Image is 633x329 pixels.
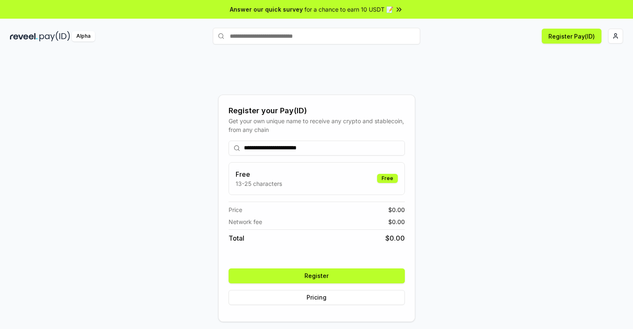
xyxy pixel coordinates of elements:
[388,217,405,226] span: $ 0.00
[385,233,405,243] span: $ 0.00
[72,31,95,41] div: Alpha
[304,5,393,14] span: for a chance to earn 10 USDT 📝
[39,31,70,41] img: pay_id
[229,268,405,283] button: Register
[229,205,242,214] span: Price
[236,179,282,188] p: 13-25 characters
[230,5,303,14] span: Answer our quick survey
[229,290,405,305] button: Pricing
[10,31,38,41] img: reveel_dark
[236,169,282,179] h3: Free
[229,217,262,226] span: Network fee
[229,105,405,117] div: Register your Pay(ID)
[542,29,601,44] button: Register Pay(ID)
[388,205,405,214] span: $ 0.00
[229,233,244,243] span: Total
[377,174,398,183] div: Free
[229,117,405,134] div: Get your own unique name to receive any crypto and stablecoin, from any chain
